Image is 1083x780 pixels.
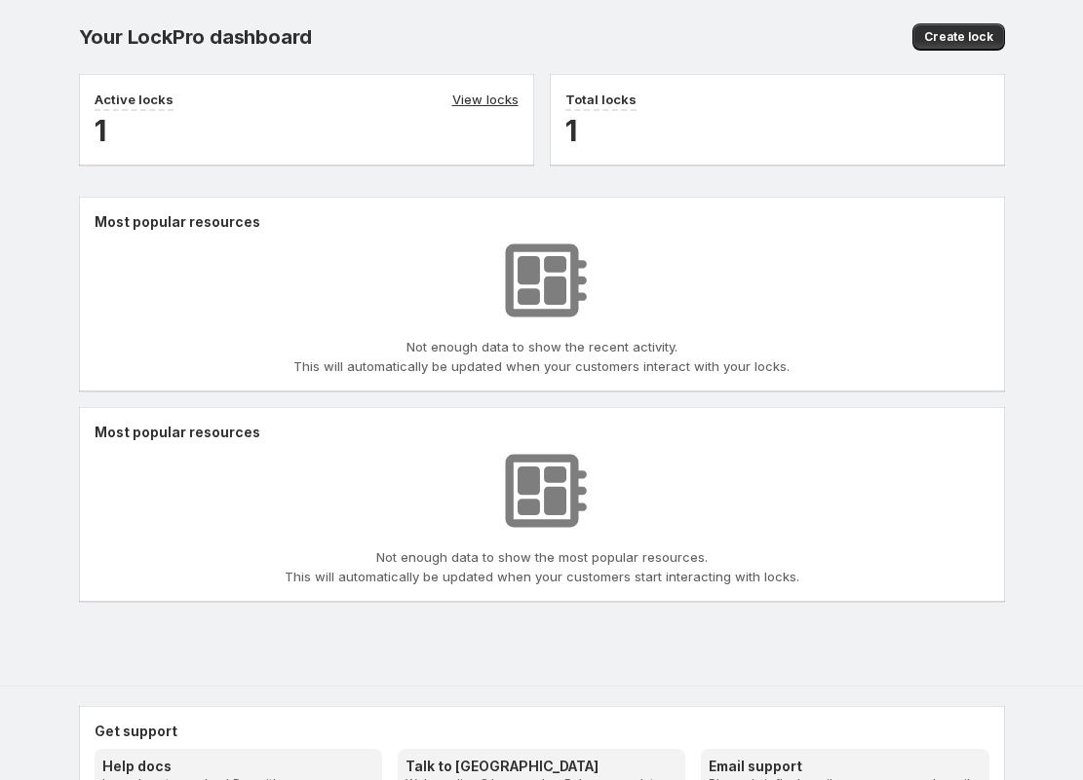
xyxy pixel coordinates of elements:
h2: Most popular resources [95,423,989,442]
span: Create lock [924,29,993,45]
h3: Email support [709,757,981,776]
h2: Get support [95,722,989,741]
span: Your LockPro dashboard [79,25,313,49]
button: Create lock [912,23,1005,51]
p: Not enough data to show the recent activity. This will automatically be updated when your custome... [293,337,790,376]
h3: Talk to [GEOGRAPHIC_DATA] [406,757,677,776]
p: Active locks [95,90,174,109]
img: No resources found [493,442,591,539]
h3: Help docs [102,757,374,776]
p: Not enough data to show the most popular resources. This will automatically be updated when your ... [285,547,799,586]
p: Total locks [565,90,637,109]
h2: Most popular resources [95,212,989,232]
a: View locks [452,90,519,111]
h2: 1 [95,111,519,150]
img: No resources found [493,232,591,329]
h2: 1 [565,111,989,150]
